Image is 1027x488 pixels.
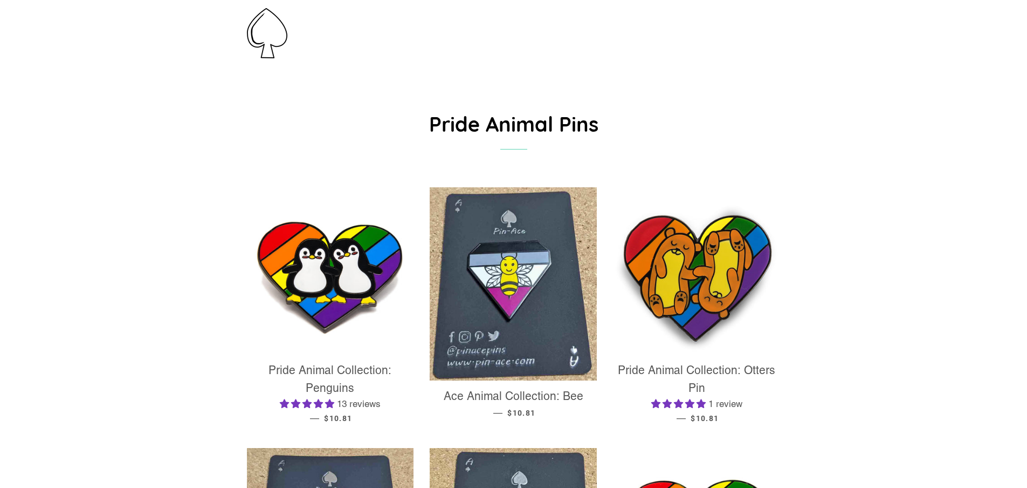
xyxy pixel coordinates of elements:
[337,398,381,409] span: 13 reviews
[280,398,337,409] span: 5.00 stars
[430,187,597,381] img: Ace Animal Collection: Bee - Pin-Ace
[430,381,597,426] a: Ace Animal Collection: Bee — $10.81
[677,412,686,423] span: —
[493,407,502,418] span: —
[613,187,780,355] img: Otters Pride Animal Collection Enamel Pin Badge Rainbow LGBTQ Gift For Him/Her - Pin Ace
[324,414,352,423] span: $10.81
[708,398,742,409] span: 1 review
[651,398,708,409] span: 5.00 stars
[618,363,775,395] span: Pride Animal Collection: Otters Pin
[310,412,319,423] span: —
[507,409,535,417] span: $10.81
[247,187,414,355] img: Penguins Pride Animal Collection Enamel Pin Badge Rainbow LGBTQ Gift For Him/Her - Pin Ace
[613,355,780,432] a: Pride Animal Collection: Otters Pin 5.00 stars 1 review — $10.81
[247,355,414,432] a: Pride Animal Collection: Penguins 5.00 stars 13 reviews — $10.81
[268,363,391,395] span: Pride Animal Collection: Penguins
[444,389,583,403] span: Ace Animal Collection: Bee
[247,8,287,58] img: Pin-Ace
[247,110,781,138] h1: Pride Animal Pins
[691,414,719,423] span: $10.81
